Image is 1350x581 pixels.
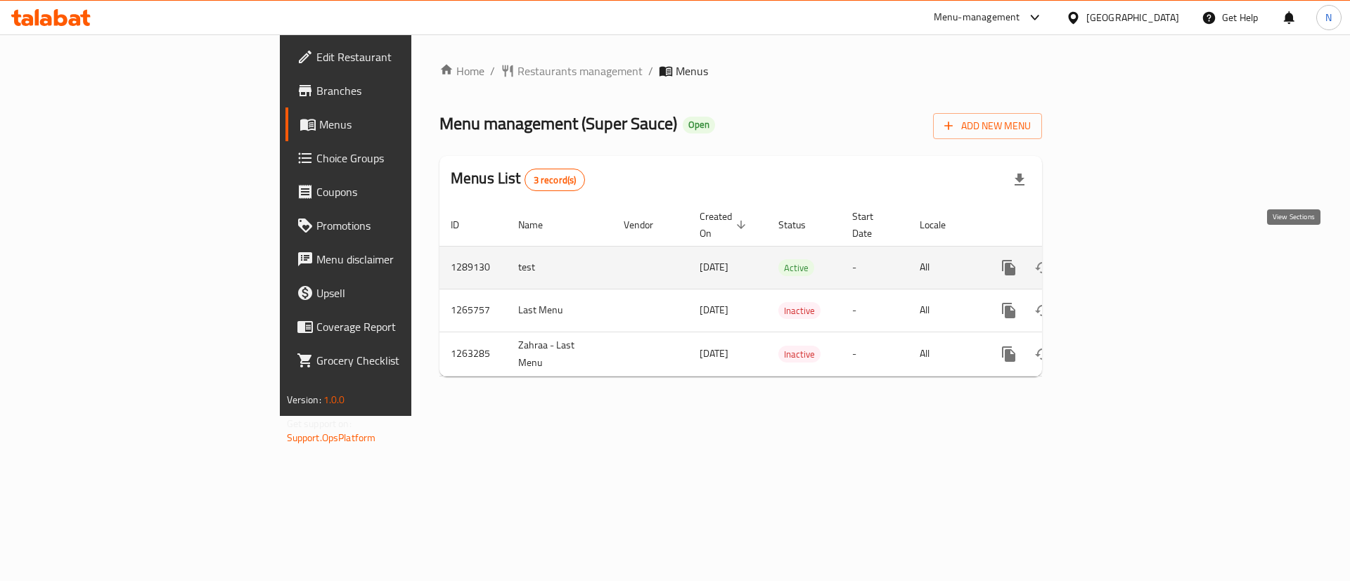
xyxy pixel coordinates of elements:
li: / [648,63,653,79]
a: Coupons [285,175,506,209]
button: Add New Menu [933,113,1042,139]
td: All [908,332,981,376]
span: Status [778,216,824,233]
span: Name [518,216,561,233]
div: Active [778,259,814,276]
td: test [507,246,612,289]
span: Get support on: [287,414,352,433]
span: Version: [287,391,321,409]
span: Choice Groups [316,150,494,167]
a: Upsell [285,276,506,310]
button: more [992,294,1026,327]
a: Promotions [285,209,506,242]
span: Menus [676,63,708,79]
td: - [841,332,908,376]
span: Open [683,119,715,131]
span: Inactive [778,303,821,319]
div: [GEOGRAPHIC_DATA] [1086,10,1179,25]
button: Change Status [1026,337,1060,371]
nav: breadcrumb [439,63,1042,79]
span: [DATE] [700,258,728,276]
span: N [1325,10,1332,25]
span: Start Date [852,208,892,242]
button: Change Status [1026,294,1060,327]
span: Locale [920,216,964,233]
td: Zahraa - Last Menu [507,332,612,376]
span: Menu management ( Super Sauce ) [439,107,677,139]
span: Restaurants management [517,63,643,79]
td: - [841,246,908,289]
div: Total records count [525,169,586,191]
a: Menu disclaimer [285,242,506,276]
span: Coverage Report [316,318,494,335]
button: more [992,251,1026,285]
button: Change Status [1026,251,1060,285]
th: Actions [981,204,1138,247]
span: Menus [319,116,494,133]
td: - [841,289,908,332]
a: Support.OpsPlatform [287,429,376,447]
h2: Menus List [451,168,585,191]
span: 1.0.0 [323,391,345,409]
span: Inactive [778,346,821,363]
span: Grocery Checklist [316,352,494,369]
button: more [992,337,1026,371]
td: All [908,289,981,332]
span: Edit Restaurant [316,48,494,65]
a: Coverage Report [285,310,506,344]
a: Branches [285,74,506,107]
span: ID [451,216,477,233]
a: Restaurants management [501,63,643,79]
span: Add New Menu [944,117,1031,135]
span: [DATE] [700,344,728,363]
a: Menus [285,107,506,141]
span: Upsell [316,285,494,301]
span: Menu disclaimer [316,251,494,268]
div: Menu-management [934,9,1020,26]
a: Edit Restaurant [285,40,506,74]
span: Promotions [316,217,494,234]
div: Inactive [778,346,821,363]
span: Vendor [624,216,671,233]
span: Created On [700,208,750,242]
span: Branches [316,82,494,99]
span: Coupons [316,183,494,200]
span: [DATE] [700,301,728,319]
span: Active [778,260,814,276]
div: Open [683,117,715,133]
div: Inactive [778,302,821,319]
a: Choice Groups [285,141,506,175]
td: All [908,246,981,289]
table: enhanced table [439,204,1138,377]
span: 3 record(s) [525,174,585,187]
td: Last Menu [507,289,612,332]
a: Grocery Checklist [285,344,506,377]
